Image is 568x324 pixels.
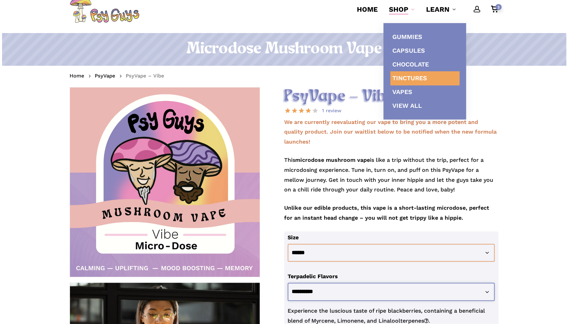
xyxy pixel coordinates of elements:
[126,73,164,79] span: PsyVape – Vibe
[295,157,370,163] strong: microdose mushroom vape
[392,88,412,95] span: Vapes
[389,4,415,14] a: Shop
[288,234,299,241] label: Size
[390,71,459,85] a: Tinctures
[426,5,450,13] span: Learn
[392,33,422,40] span: Gummies
[70,72,84,79] a: Home
[357,5,378,13] span: Home
[392,61,429,68] span: Chocolate
[491,6,498,13] a: Cart
[392,102,422,109] span: View All
[390,58,459,71] a: Chocolate
[392,47,425,54] span: Capsules
[389,5,408,13] span: Shop
[390,85,459,99] a: Vapes
[390,30,459,44] a: Gummies
[390,44,459,58] a: Capsules
[495,4,502,10] span: 3
[426,4,456,14] a: Learn
[284,119,497,145] strong: We are currently reevaluating our vape to bring you a more potent and quality product. Join our w...
[357,4,378,14] a: Home
[284,205,489,221] strong: Unlike our edible products, this vape is a short-lasting microdose, perfect for an instant head c...
[392,74,427,82] span: Tinctures
[95,72,115,79] a: PsyVape
[284,87,499,106] h2: PsyVape – Vibe
[70,40,498,59] h1: Microdose Mushroom Vape
[390,99,459,113] a: View All
[288,273,338,280] label: Terpadelic Flavors
[284,155,499,203] p: This is like a trip without the trip, perfect for a microdosing experience. Tune in, turn on, and...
